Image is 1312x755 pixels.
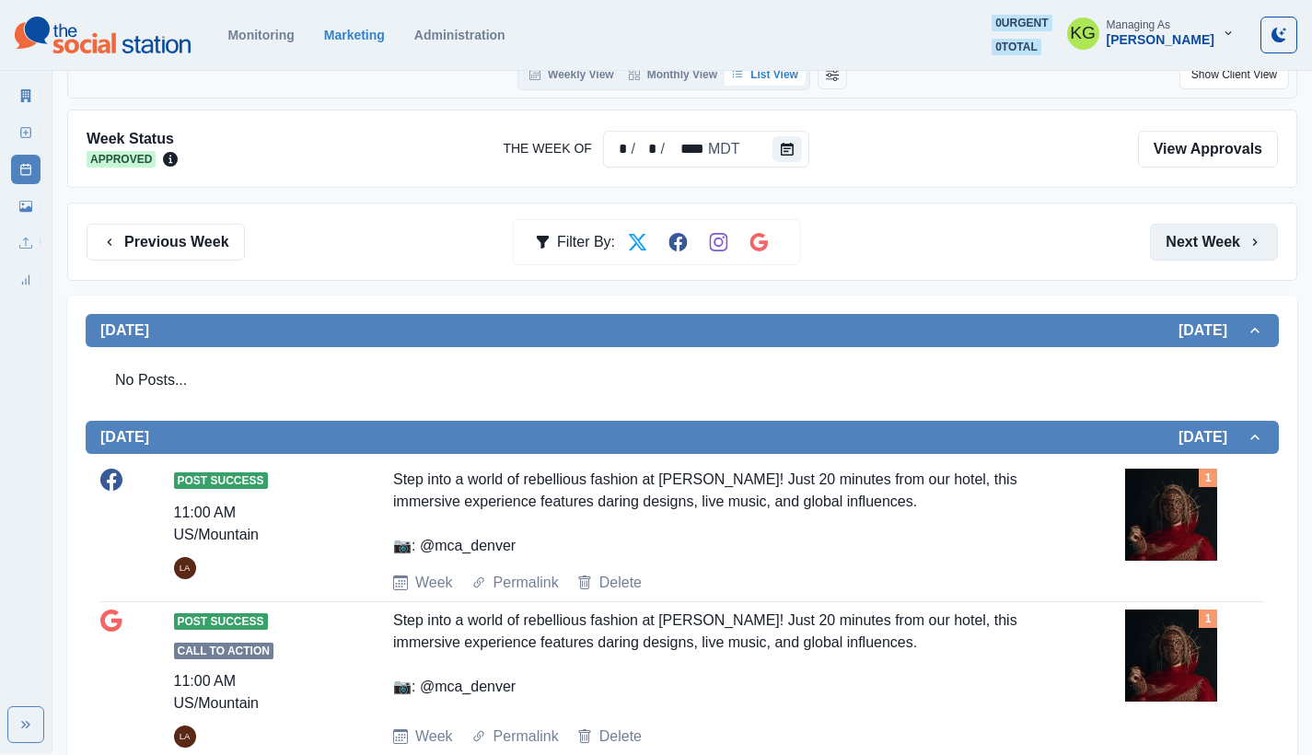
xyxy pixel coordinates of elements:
div: Step into a world of rebellious fashion at [PERSON_NAME]! Just 20 minutes from our hotel, this im... [393,610,1045,711]
a: Permalink [493,726,559,748]
span: Approved [87,151,156,168]
a: Marketing [324,28,385,42]
div: Lica Abilar [180,726,191,748]
div: No Posts... [100,354,1264,406]
button: Monthly View [621,64,725,86]
button: Toggle Mode [1260,17,1297,53]
button: [DATE][DATE] [86,421,1279,454]
button: Previous Week [87,224,245,261]
button: Filter by Facebook [659,224,696,261]
div: Managing As [1107,18,1170,31]
h2: Week Status [87,130,178,147]
button: List View [725,64,806,86]
a: Uploads [11,228,41,258]
a: Permalink [493,572,559,594]
img: iteaucdb0gcssrfgdbh4 [1125,610,1217,702]
h2: [DATE] [100,321,149,339]
div: The Week Of [706,138,742,160]
div: Step into a world of rebellious fashion at [PERSON_NAME]! Just 20 minutes from our hotel, this im... [393,469,1045,557]
button: Filter by Google [740,224,777,261]
button: Weekly View [522,64,621,86]
div: [PERSON_NAME] [1107,32,1214,48]
div: Total Media Attached [1199,610,1217,628]
h2: [DATE] [1178,321,1246,339]
span: 0 total [992,39,1041,55]
a: Week [415,572,453,594]
div: Lica Abilar [180,557,191,579]
div: The Week Of [603,131,809,168]
div: Filter By: [535,224,615,261]
div: / [629,138,636,160]
div: The Week Of [637,138,659,160]
button: The Week Of [772,136,802,162]
span: Call to Action [174,643,273,659]
a: Post Schedule [11,155,41,184]
a: Delete [599,726,642,748]
button: [DATE][DATE] [86,314,1279,347]
span: Post Success [174,472,268,489]
span: 0 urgent [992,15,1051,31]
div: / [658,138,666,160]
a: Delete [599,572,642,594]
a: Review Summary [11,265,41,295]
label: The Week Of [503,139,591,158]
div: 11:00 AM US/Mountain [174,502,313,546]
button: Expand [7,706,44,743]
button: Filter by Instagram [700,224,737,261]
div: Katrina Gallardo [1070,11,1096,55]
a: Week [415,726,453,748]
a: Media Library [11,192,41,221]
a: View Approvals [1138,131,1278,168]
h2: [DATE] [100,428,149,446]
a: New Post [11,118,41,147]
span: Post Success [174,613,268,630]
div: Total Media Attached [1199,469,1217,487]
img: iteaucdb0gcssrfgdbh4 [1125,469,1217,561]
div: The Week Of [608,138,630,160]
div: 11:00 AM US/Mountain [174,670,313,714]
a: Marketing Summary [11,81,41,110]
button: Managing As[PERSON_NAME] [1052,15,1249,52]
div: [DATE][DATE] [86,347,1279,421]
img: logoTextSVG.62801f218bc96a9b266caa72a09eb111.svg [15,17,191,53]
button: Filter by Twitter [619,224,656,261]
div: The Week Of [667,138,706,160]
button: Next Week [1150,224,1278,261]
a: Monitoring [227,28,294,42]
div: Date [608,138,742,160]
h2: [DATE] [1178,428,1246,446]
a: Administration [414,28,505,42]
button: Change View Order [818,60,847,89]
button: Show Client View [1179,60,1289,89]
